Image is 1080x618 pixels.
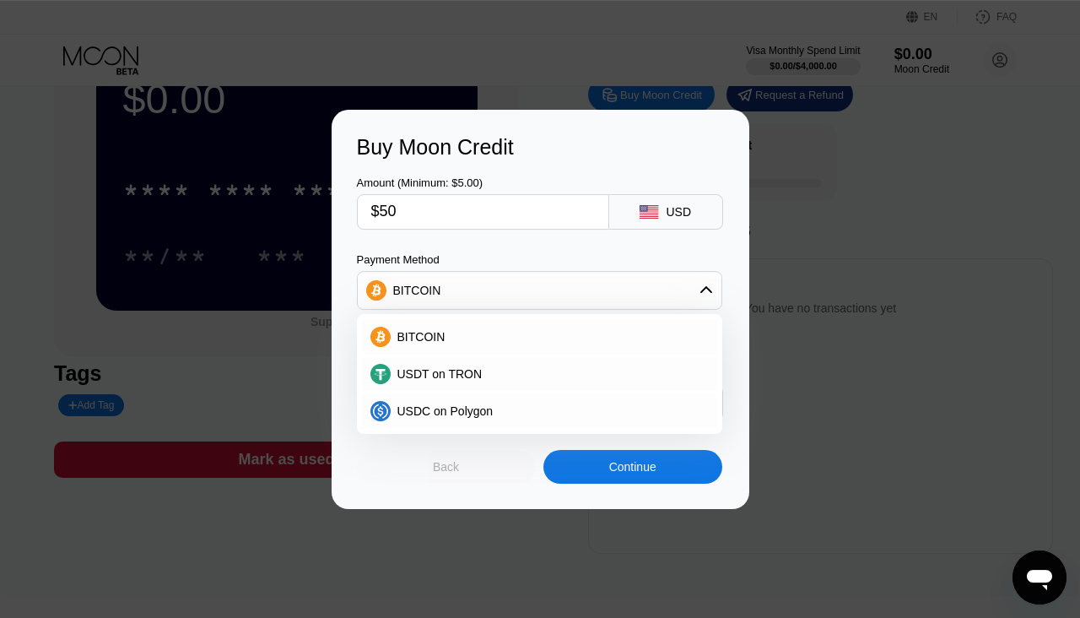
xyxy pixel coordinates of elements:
iframe: Button to launch messaging window [1012,550,1066,604]
div: Back [357,450,536,484]
span: BITCOIN [397,330,445,344]
div: Buy Moon Credit [357,135,724,160]
span: USDT on TRON [397,367,483,381]
span: USDC on Polygon [397,404,494,418]
div: BITCOIN [393,284,441,297]
div: BITCOIN [362,320,717,354]
div: USDC on Polygon [362,394,717,428]
div: Continue [609,460,656,474]
div: Payment Method [357,253,722,266]
div: Back [433,460,459,474]
div: Amount (Minimum: $5.00) [357,176,609,189]
div: USDT on TRON [362,357,717,391]
input: $0.00 [371,195,595,229]
div: BITCOIN [358,274,721,307]
div: Continue [543,450,722,484]
div: USD [666,205,691,219]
